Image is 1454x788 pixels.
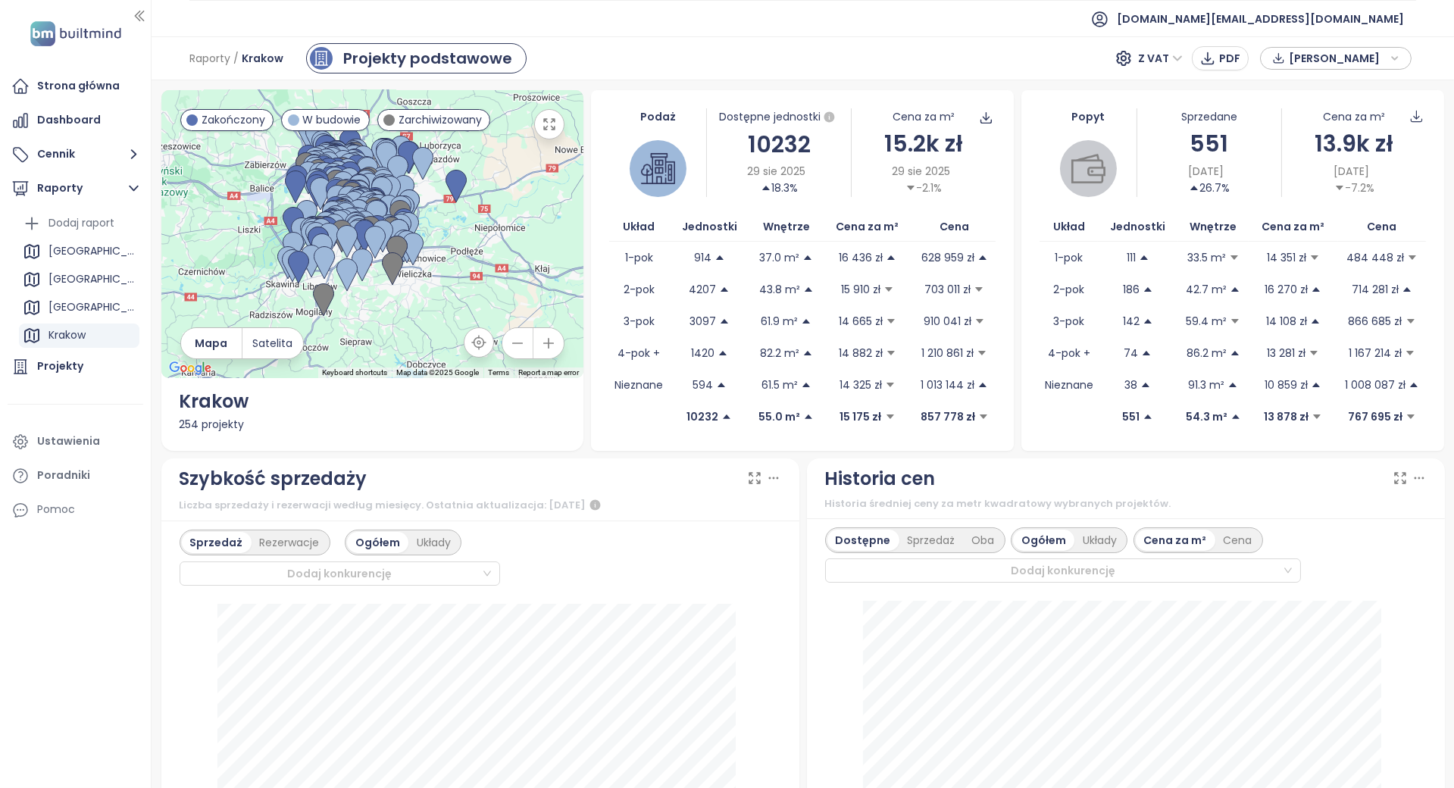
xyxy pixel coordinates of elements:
[686,408,718,425] p: 10232
[1230,348,1240,358] span: caret-up
[165,358,215,378] img: Google
[1407,252,1418,263] span: caret-down
[718,348,728,358] span: caret-up
[1406,316,1416,327] span: caret-down
[758,408,800,425] p: 55.0 m²
[719,284,730,295] span: caret-up
[893,108,955,125] div: Cena za m²
[1141,348,1152,358] span: caret-up
[306,43,527,73] a: primary
[1138,47,1183,70] span: Z VAT
[759,281,800,298] p: 43.8 m²
[1268,47,1403,70] div: button
[1192,46,1249,70] button: PDF
[303,111,361,128] span: W budowie
[921,249,974,266] p: 628 959 zł
[180,496,781,514] div: Liczba sprzedaży i rezerwacji według miesięcy. Ostatnia aktualizacja: [DATE]
[1143,411,1153,422] span: caret-up
[181,328,242,358] button: Mapa
[825,464,936,493] div: Historia cen
[8,105,143,136] a: Dashboard
[694,249,711,266] p: 914
[1117,1,1404,37] span: [DOMAIN_NAME][EMAIL_ADDRESS][DOMAIN_NAME]
[905,180,942,196] div: -2.1%
[974,316,985,327] span: caret-down
[641,152,675,186] img: house
[1186,408,1227,425] p: 54.3 m²
[343,47,512,70] div: Projekty podstawowe
[1309,348,1319,358] span: caret-down
[1230,411,1241,422] span: caret-up
[977,252,988,263] span: caret-up
[691,345,714,361] p: 1420
[1311,284,1321,295] span: caret-up
[1334,183,1345,193] span: caret-down
[19,211,139,236] div: Dodaj raport
[840,408,882,425] p: 15 175 zł
[609,369,668,401] td: Nieznane
[37,466,90,485] div: Poradniki
[761,180,798,196] div: 18.3%
[1136,530,1215,551] div: Cena za m²
[1230,284,1240,295] span: caret-up
[761,183,771,193] span: caret-up
[1349,313,1402,330] p: 866 685 zł
[1219,50,1240,67] span: PDF
[1334,163,1369,180] span: [DATE]
[1406,411,1416,422] span: caret-down
[839,249,883,266] p: 16 436 zł
[839,345,883,361] p: 14 882 zł
[1040,212,1097,242] th: Układ
[1071,152,1105,186] img: wallet
[1137,126,1281,161] div: 551
[1124,345,1138,361] p: 74
[1309,252,1320,263] span: caret-down
[803,284,814,295] span: caret-up
[19,295,139,320] div: [GEOGRAPHIC_DATA]
[253,335,293,352] span: Satelita
[921,408,975,425] p: 857 778 zł
[689,281,716,298] p: 4207
[1187,345,1227,361] p: 86.2 m²
[242,45,283,72] span: Krakow
[886,316,896,327] span: caret-down
[1137,108,1281,125] div: Sprzedane
[26,18,126,49] img: logo
[189,45,230,72] span: Raporty
[827,530,899,551] div: Dostępne
[1124,377,1137,393] p: 38
[8,352,143,382] a: Projekty
[707,108,851,127] div: Dostępne jednostki
[885,411,896,422] span: caret-down
[8,495,143,525] div: Pomoc
[1140,380,1151,390] span: caret-up
[1074,530,1125,551] div: Układy
[609,337,668,369] td: 4-pok +
[1402,284,1412,295] span: caret-up
[921,345,974,361] p: 1 210 861 zł
[1266,313,1307,330] p: 14 108 zł
[1323,108,1385,125] div: Cena za m²
[761,377,798,393] p: 61.5 m²
[883,284,894,295] span: caret-down
[48,214,114,233] div: Dodaj raport
[19,267,139,292] div: [GEOGRAPHIC_DATA]
[1189,163,1224,180] span: [DATE]
[37,357,83,376] div: Projekty
[8,174,143,204] button: Raporty
[747,163,805,180] span: 29 sie 2025
[1249,212,1338,242] th: Cena za m²
[905,183,916,193] span: caret-down
[924,313,971,330] p: 910 041 zł
[1143,316,1153,327] span: caret-up
[977,380,988,390] span: caret-up
[396,368,479,377] span: Map data ©2025 Google
[609,242,668,274] td: 1-pok
[668,212,750,242] th: Jednostki
[8,461,143,491] a: Poradniki
[1349,345,1402,361] p: 1 167 214 zł
[1123,313,1140,330] p: 142
[707,127,851,162] div: 10232
[1265,377,1308,393] p: 10 859 zł
[840,377,882,393] p: 14 325 zł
